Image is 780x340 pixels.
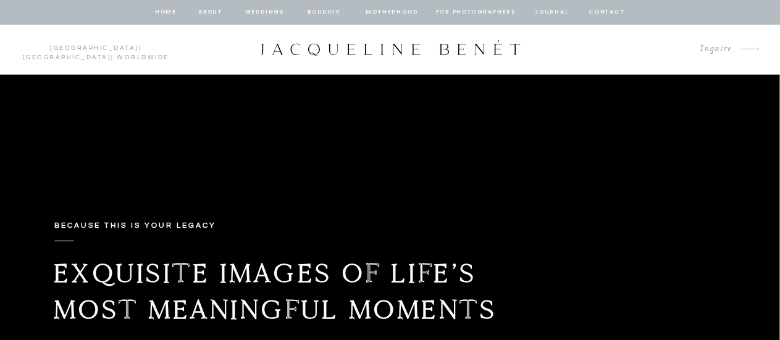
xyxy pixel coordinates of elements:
b: Because this is your legacy [54,222,216,230]
a: home [154,7,178,18]
a: journal [533,7,571,18]
a: [GEOGRAPHIC_DATA] [23,54,112,60]
a: contact [587,7,627,18]
a: BOUDOIR [307,7,342,18]
a: Weddings [244,7,286,18]
a: for photographers [436,7,516,18]
a: about [198,7,224,18]
p: | | Worldwide [17,44,175,51]
a: [GEOGRAPHIC_DATA] [51,45,140,51]
a: Motherhood [366,7,417,18]
a: Inquire [690,41,732,57]
b: Exquisite images of life’s most meaningful moments [54,257,497,326]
